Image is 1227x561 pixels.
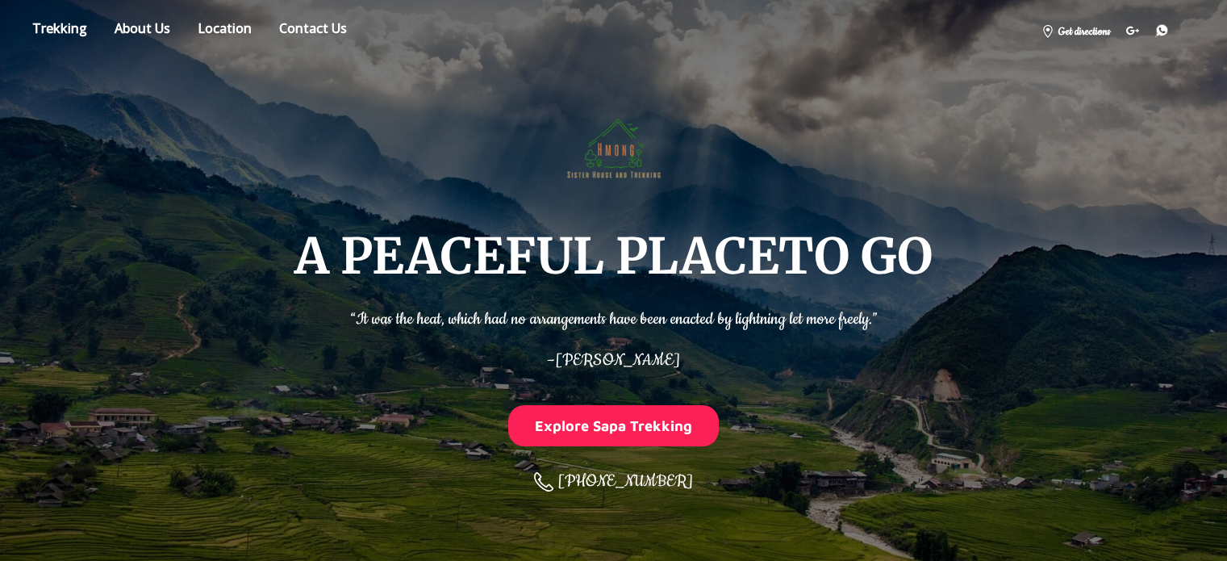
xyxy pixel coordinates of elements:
[350,299,878,332] p: “It was the heat, which had no arrangements have been enacted by lightning let more freely.”
[350,340,878,373] p: –
[102,17,182,45] a: About
[1033,18,1118,43] a: Get directions
[267,17,359,45] a: Contact us
[508,405,720,446] button: Explore Sapa Trekking
[294,231,933,283] h1: A PEACEFUL PLACE
[561,92,667,199] img: Hmong Sisters House and Trekking
[1057,23,1110,40] span: Get directions
[778,225,933,287] span: TO GO
[20,17,99,45] a: Store
[186,17,264,45] a: Location
[555,350,680,371] span: [PERSON_NAME]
